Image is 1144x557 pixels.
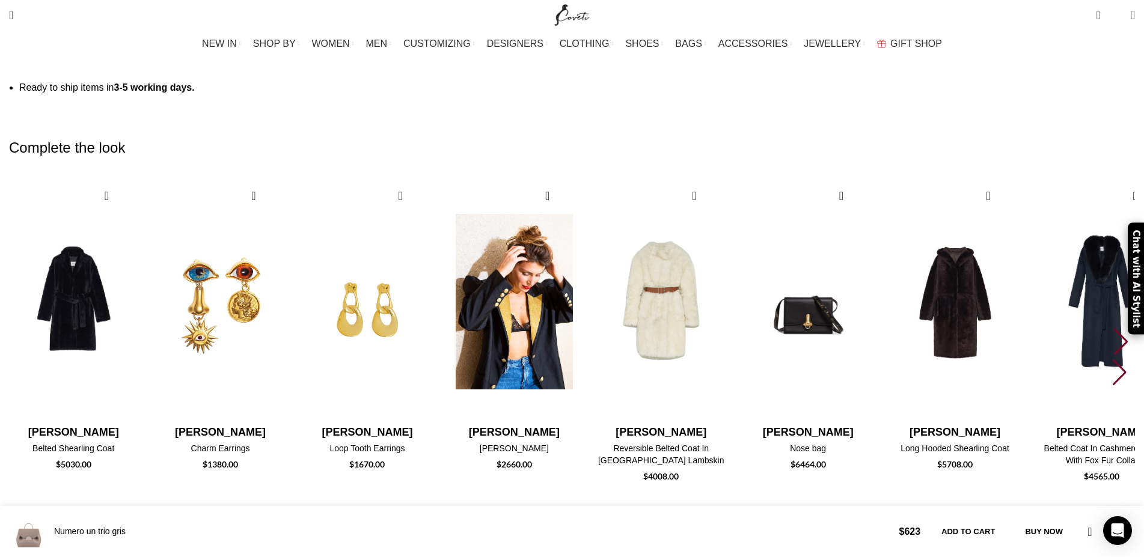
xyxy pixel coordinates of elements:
[890,181,1019,471] div: 7 / 10
[403,38,471,49] span: CUSTOMIZING
[597,181,726,483] div: 5 / 10
[312,32,354,56] a: WOMEN
[303,181,432,471] div: 3 / 10
[9,425,138,440] h4: [PERSON_NAME]
[1128,188,1143,203] a: Quick view
[253,32,300,56] a: SHOP BY
[552,9,592,19] a: Site logo
[9,181,138,471] div: 1 / 10
[202,32,241,56] a: NEW IN
[349,459,385,469] span: $1670.00
[560,32,614,56] a: CLOTHING
[890,38,942,49] span: GIFT SHOP
[937,459,973,469] span: $5708.00
[114,82,194,93] strong: 3-5 working days.
[597,181,726,422] img: Yves-Salomon-Reversible-Belted-Coat-In-Toscana-Lambskin-483134_nobg.png
[744,425,872,440] h4: [PERSON_NAME]
[156,181,284,422] img: Schiaparelli-Charm-Earrings77910_nobg.png
[744,181,872,471] div: 6 / 10
[156,425,284,440] h4: [PERSON_NAME]
[1097,6,1106,15] span: 0
[804,38,861,49] span: JEWELLERY
[312,38,350,49] span: WOMEN
[625,38,659,49] span: SHOES
[597,443,726,466] h4: Reversible Belted Coat In [GEOGRAPHIC_DATA] Lambskin
[1090,3,1106,27] a: 0
[9,114,1135,182] h2: Complete the look
[393,188,408,203] a: Quick view
[597,422,726,483] a: [PERSON_NAME] Reversible Belted Coat In [GEOGRAPHIC_DATA] Lambskin $4008.00
[3,3,19,27] a: Search
[877,32,942,56] a: GIFT SHOP
[744,443,872,455] h4: Nose bag
[1103,516,1132,545] div: Open Intercom Messenger
[890,443,1019,455] h4: Long Hooded Shearling Coat
[3,32,1141,56] div: Main navigation
[1112,12,1121,21] span: 0
[450,181,578,471] div: 4 / 10
[625,32,663,56] a: SHOES
[156,443,284,455] h4: Charm Earrings
[497,459,532,469] span: $2660.00
[99,188,114,203] a: Quick view
[877,40,886,47] img: GiftBag
[303,181,432,422] img: Schiaparelli-Loop-Tooth-Earrings49846_nobg.png
[1113,328,1129,355] div: Next slide
[450,181,578,422] img: 82c56c_9544422873584209b3888979eaf9f789_mv2.jpg
[804,32,865,56] a: JEWELLERY
[890,181,1019,422] img: Yves-Salomon-Long-Hooded-Shearling-Coat85640_nobg.png
[791,459,826,469] span: $6464.00
[202,38,237,49] span: NEW IN
[156,181,284,471] div: 2 / 10
[718,38,788,49] span: ACCESSORIES
[597,425,726,440] h4: [PERSON_NAME]
[487,32,548,56] a: DESIGNERS
[890,425,1019,440] h4: [PERSON_NAME]
[246,188,261,203] a: Quick view
[643,471,679,481] span: $4008.00
[980,188,996,203] a: Quick view
[9,512,48,551] img: Polene
[744,422,872,471] a: [PERSON_NAME] Nose bag $6464.00
[1084,471,1119,481] span: $4565.00
[834,188,849,203] a: Quick view
[54,526,890,538] h4: Numero un trio gris
[303,425,432,440] h4: [PERSON_NAME]
[9,443,138,455] h4: Belted Shearling Coat
[929,519,1007,544] button: Add to cart
[203,459,238,469] span: $1380.00
[487,38,543,49] span: DESIGNERS
[890,422,1019,471] a: [PERSON_NAME] Long Hooded Shearling Coat $5708.00
[687,188,702,203] a: Quick view
[899,526,920,537] bdi: 623
[9,422,138,471] a: [PERSON_NAME] Belted Shearling Coat $5030.00
[19,80,1135,96] li: Ready to ship items in
[450,422,578,471] a: [PERSON_NAME] [PERSON_NAME] $2660.00
[253,38,296,49] span: SHOP BY
[744,181,872,422] img: schiaparelli-6.jpg
[675,32,706,56] a: BAGS
[540,188,555,203] a: Quick view
[450,425,578,440] h4: [PERSON_NAME]
[450,443,578,455] h4: [PERSON_NAME]
[718,32,792,56] a: ACCESSORIES
[1110,3,1122,27] div: My Wishlist
[403,32,475,56] a: CUSTOMIZING
[1013,519,1075,544] button: Buy now
[366,32,391,56] a: MEN
[899,526,904,537] span: $
[366,38,388,49] span: MEN
[9,181,138,422] img: Yves-Salomon-Belted-Shearling-Coat-699382_nobg.png
[675,38,702,49] span: BAGS
[560,38,610,49] span: CLOTHING
[156,422,284,471] a: [PERSON_NAME] Charm Earrings $1380.00
[303,443,432,455] h4: Loop Tooth Earrings
[303,422,432,471] a: [PERSON_NAME] Loop Tooth Earrings $1670.00
[56,459,91,469] span: $5030.00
